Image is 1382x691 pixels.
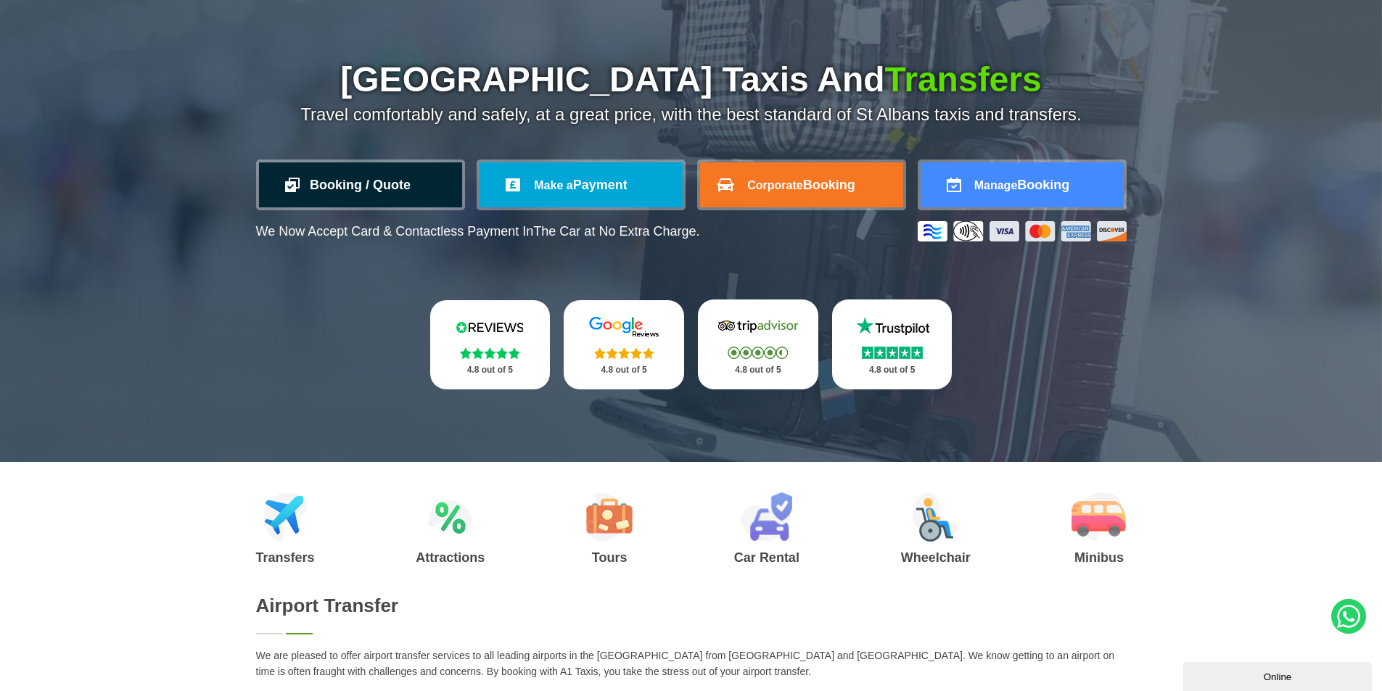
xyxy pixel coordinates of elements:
p: 4.8 out of 5 [848,361,937,379]
a: Booking / Quote [259,162,462,207]
h3: Transfers [256,551,315,564]
span: The Car at No Extra Charge. [533,224,699,239]
h1: [GEOGRAPHIC_DATA] Taxis And [256,62,1127,97]
p: We are pleased to offer airport transfer services to all leading airports in the [GEOGRAPHIC_DATA... [256,647,1127,679]
img: Stars [460,347,520,359]
img: Tripadvisor [715,315,802,337]
span: Make a [534,179,572,191]
p: 4.8 out of 5 [714,361,802,379]
img: Trustpilot [849,315,936,337]
img: Airport Transfers [263,492,308,542]
a: Tripadvisor Stars 4.8 out of 5 [698,299,818,389]
p: 4.8 out of 5 [580,361,668,379]
h3: Tours [586,551,633,564]
img: Tours [586,492,633,542]
p: Travel comfortably and safely, at a great price, with the best standard of St Albans taxis and tr... [256,104,1127,125]
h2: Airport Transfer [256,595,1127,617]
img: Stars [594,347,654,359]
iframe: chat widget [1183,659,1375,691]
h3: Minibus [1072,551,1126,564]
span: Manage [974,179,1018,191]
a: Trustpilot Stars 4.8 out of 5 [832,299,953,389]
h3: Attractions [416,551,485,564]
img: Car Rental [741,492,792,542]
a: Make aPayment [480,162,683,207]
img: Wheelchair [913,492,959,542]
a: ManageBooking [921,162,1124,207]
a: Reviews.io Stars 4.8 out of 5 [430,300,551,389]
span: Corporate [747,179,802,191]
img: Credit And Debit Cards [918,221,1127,241]
span: Transfers [885,60,1042,99]
img: Attractions [428,492,472,542]
a: CorporateBooking [700,162,903,207]
p: 4.8 out of 5 [446,361,535,379]
p: We Now Accept Card & Contactless Payment In [256,224,700,239]
img: Reviews.io [446,316,533,338]
h3: Car Rental [734,551,799,564]
img: Stars [862,347,923,359]
img: Minibus [1072,492,1126,542]
a: Google Stars 4.8 out of 5 [564,300,684,389]
img: Google [580,316,667,338]
h3: Wheelchair [901,551,971,564]
img: Stars [728,347,788,359]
